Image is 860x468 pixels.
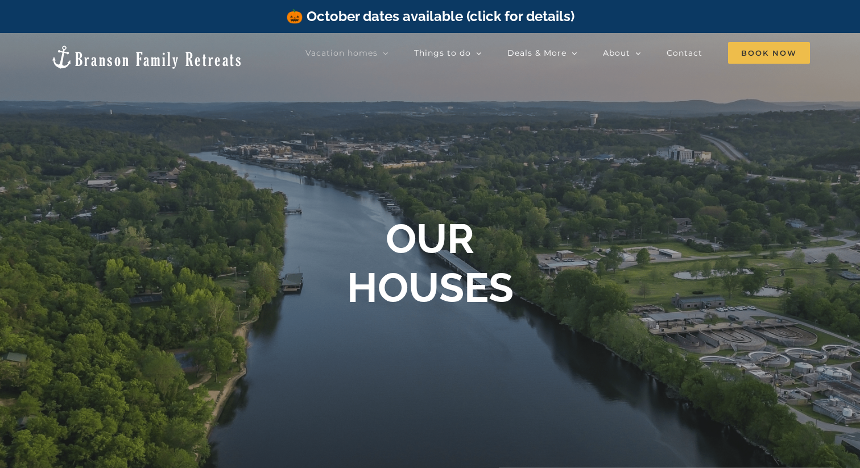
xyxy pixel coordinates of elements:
[603,49,630,57] span: About
[305,42,388,64] a: Vacation homes
[667,49,702,57] span: Contact
[507,42,577,64] a: Deals & More
[507,49,567,57] span: Deals & More
[305,42,810,64] nav: Main Menu
[414,42,482,64] a: Things to do
[728,42,810,64] a: Book Now
[603,42,641,64] a: About
[286,8,574,24] a: 🎃 October dates available (click for details)
[305,49,378,57] span: Vacation homes
[414,49,471,57] span: Things to do
[347,214,514,312] b: OUR HOUSES
[50,44,243,70] img: Branson Family Retreats Logo
[667,42,702,64] a: Contact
